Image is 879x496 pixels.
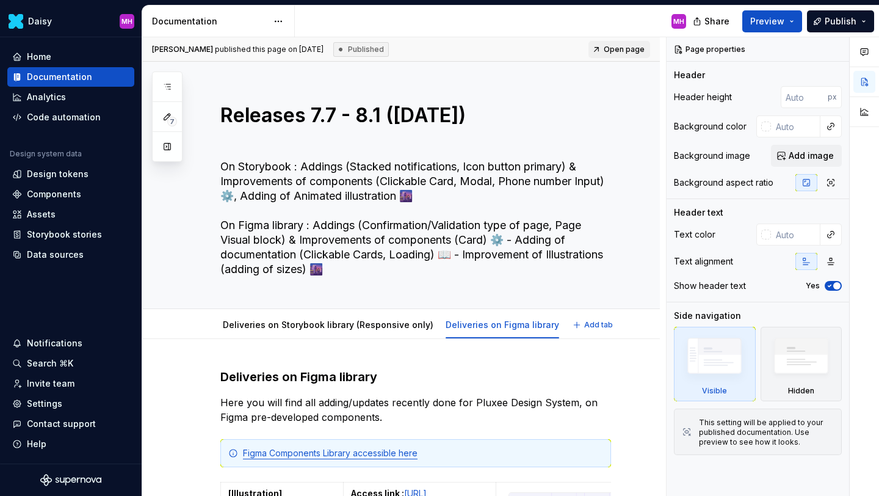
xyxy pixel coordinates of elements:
[7,108,134,127] a: Code automation
[152,45,324,54] span: published this page on [DATE]
[441,312,564,337] div: Deliveries on Figma library
[28,15,52,27] div: Daisy
[7,354,134,373] button: Search ⌘K
[10,149,82,159] div: Design system data
[152,15,267,27] div: Documentation
[789,150,834,162] span: Add image
[673,16,684,26] div: MH
[604,45,645,54] span: Open page
[699,418,834,447] div: This setting will be applied to your published documentation. Use preview to see how it looks.
[771,224,820,246] input: Auto
[7,225,134,244] a: Storybook stories
[446,319,559,330] a: Deliveries on Figma library
[27,337,82,349] div: Notifications
[674,206,723,219] div: Header text
[27,438,46,450] div: Help
[27,168,89,180] div: Design tokens
[674,177,773,189] div: Background aspect ratio
[7,184,134,204] a: Components
[674,120,747,133] div: Background color
[218,157,609,279] textarea: On Storybook : Addings (Stacked notifications, Icon button primary) & Improvements of components ...
[7,394,134,414] a: Settings
[674,69,705,81] div: Header
[771,115,820,137] input: Auto
[243,448,418,458] a: Figma Components Library accessible here
[761,327,842,401] div: Hidden
[584,320,613,330] span: Add tab
[771,145,842,167] button: Add image
[7,414,134,434] button: Contact support
[27,188,81,200] div: Components
[788,386,814,396] div: Hidden
[704,15,729,27] span: Share
[220,370,377,384] strong: Deliveries on Figma library
[27,111,101,123] div: Code automation
[674,255,733,268] div: Text alignment
[27,91,66,103] div: Analytics
[674,228,715,241] div: Text color
[807,10,874,32] button: Publish
[7,374,134,393] a: Invite team
[569,316,618,334] button: Add tab
[674,310,741,322] div: Side navigation
[7,47,134,67] a: Home
[7,245,134,264] a: Data sources
[27,377,74,390] div: Invite team
[167,117,177,126] span: 7
[7,334,134,353] button: Notifications
[828,92,837,102] p: px
[27,208,56,221] div: Assets
[218,312,438,337] div: Deliveries on Storybook library (Responsive only)
[588,41,650,58] a: Open page
[806,281,820,291] label: Yes
[7,67,134,87] a: Documentation
[40,474,101,486] svg: Supernova Logo
[27,228,102,241] div: Storybook stories
[9,14,23,29] img: 8442b5b3-d95e-456d-8131-d61e917d6403.png
[121,16,132,26] div: MH
[27,398,62,410] div: Settings
[27,357,73,370] div: Search ⌘K
[7,205,134,224] a: Assets
[223,319,433,330] a: Deliveries on Storybook library (Responsive only)
[674,150,750,162] div: Background image
[674,91,732,103] div: Header height
[750,15,784,27] span: Preview
[27,249,84,261] div: Data sources
[742,10,802,32] button: Preview
[702,386,727,396] div: Visible
[220,395,611,425] p: Here you will find all adding/updates recently done for Pluxee Design System, on Figma pre-develo...
[218,101,609,155] textarea: Releases 7.7 - 8.1 ([DATE])
[2,8,139,34] button: DaisyMH
[27,71,92,83] div: Documentation
[7,87,134,107] a: Analytics
[27,51,51,63] div: Home
[674,280,746,292] div: Show header text
[825,15,856,27] span: Publish
[687,10,737,32] button: Share
[7,434,134,454] button: Help
[674,327,756,401] div: Visible
[27,418,96,430] div: Contact support
[781,86,828,108] input: Auto
[7,164,134,184] a: Design tokens
[333,42,389,57] div: Published
[152,45,213,54] span: [PERSON_NAME]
